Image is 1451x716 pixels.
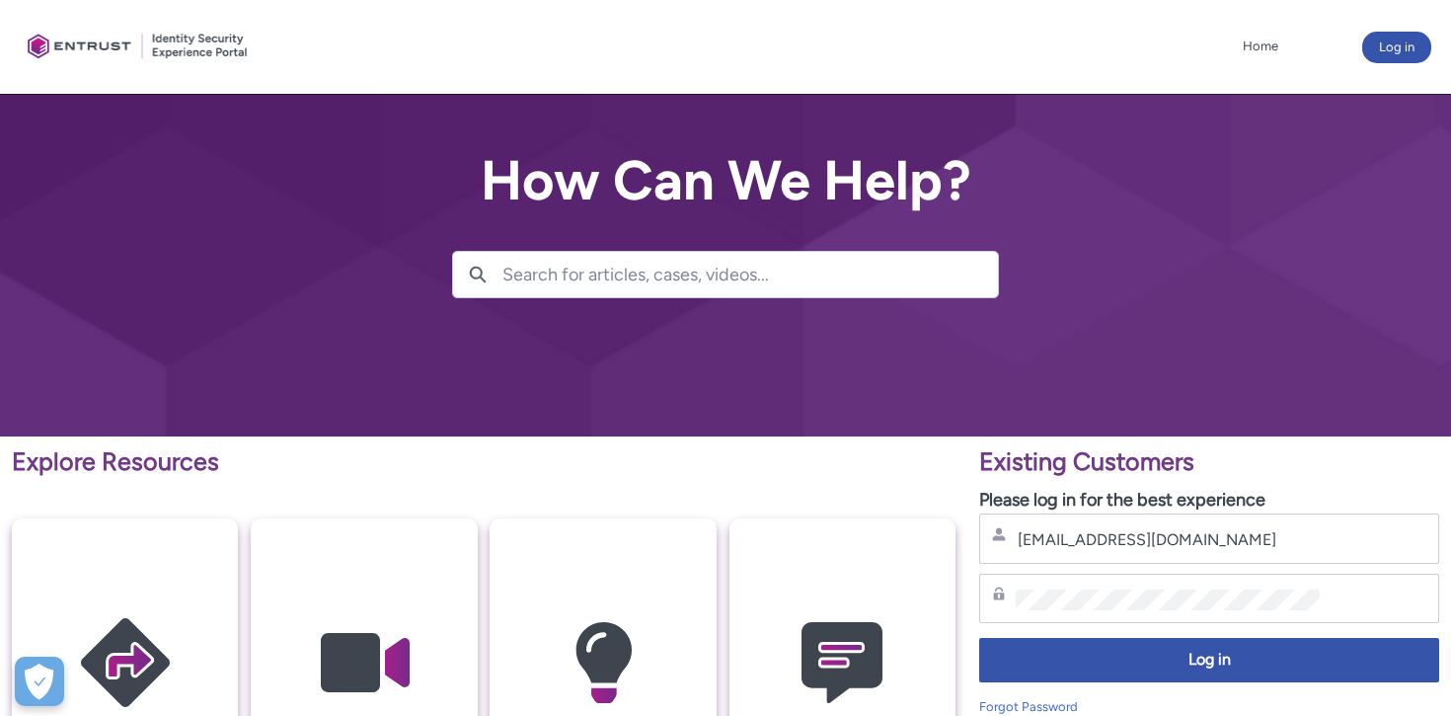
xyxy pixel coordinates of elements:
button: Search [453,252,502,297]
a: Home [1238,32,1283,61]
button: Log in [979,638,1439,682]
input: Search for articles, cases, videos... [502,252,998,297]
input: Username [1016,529,1320,550]
div: Cookie Preferences [15,657,64,706]
button: Open Preferences [15,657,64,706]
h2: How Can We Help? [452,150,999,211]
p: Existing Customers [979,443,1439,481]
p: Explore Resources [12,443,955,481]
span: Log in [992,649,1426,672]
button: Log in [1362,32,1431,63]
a: Forgot Password [979,699,1078,714]
p: Please log in for the best experience [979,487,1439,514]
